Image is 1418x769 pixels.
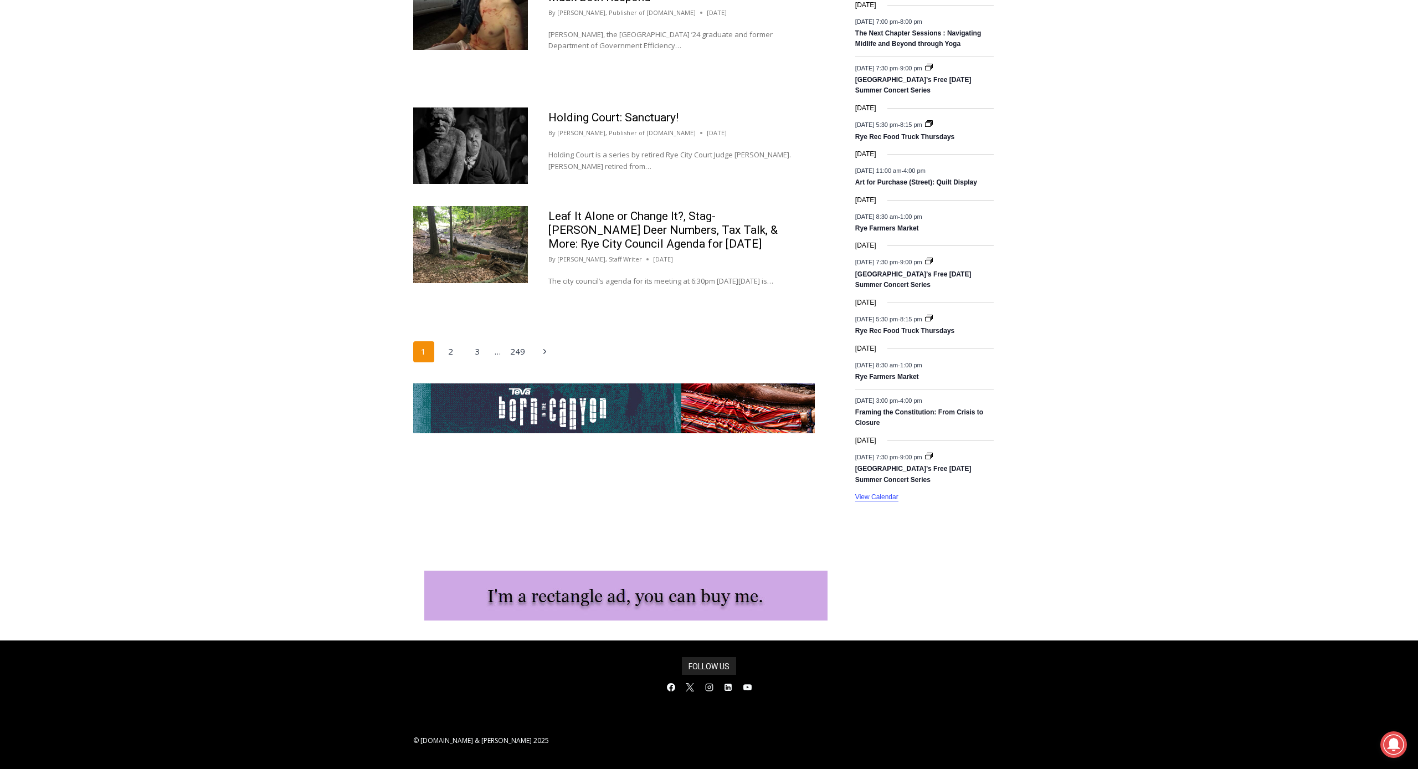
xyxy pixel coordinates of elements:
time: [DATE] [855,195,876,206]
a: Leaf It Alone or Change It?, Stag-[PERSON_NAME] Deer Numbers, Tax Talk, & More: Rye City Council ... [548,209,778,250]
time: - [855,454,924,460]
img: (PHOTO: Deer in the Rye Marshlands Conservancy. File photo. 2017.) [413,206,528,283]
a: [GEOGRAPHIC_DATA]’s Free [DATE] Summer Concert Series [855,270,972,290]
time: [DATE] [855,240,876,251]
span: Open Tues. - Sun. [PHONE_NUMBER] [3,114,109,156]
a: YouTube [739,679,756,695]
span: 8:00 pm [900,18,922,25]
time: - [855,397,922,404]
span: [DATE] 7:00 pm [855,18,898,25]
time: [DATE] [855,435,876,446]
span: 9:00 pm [900,259,922,265]
span: [DATE] 11:00 am [855,167,902,174]
span: 1 [413,341,434,362]
time: - [855,18,922,25]
time: [DATE] [707,128,727,138]
a: X [682,679,698,695]
span: [DATE] 7:30 pm [855,259,898,265]
time: - [855,167,926,174]
span: [DATE] 5:30 pm [855,315,898,322]
span: 8:15 pm [900,121,922,128]
span: 1:00 pm [900,213,922,219]
time: [DATE] [855,298,876,308]
time: - [855,64,924,71]
time: - [855,362,922,368]
a: Rye Rec Food Truck Thursdays [855,133,954,142]
time: [DATE] [855,344,876,354]
span: 8:15 pm [900,315,922,322]
span: 4:00 pm [903,167,926,174]
a: [PERSON_NAME], Publisher of [DOMAIN_NAME] [557,129,696,137]
a: Intern @ [DOMAIN_NAME] [266,107,537,138]
div: Apply Now <> summer and RHS senior internships available [280,1,523,107]
a: Instagram [701,679,717,695]
a: [PERSON_NAME], Publisher of [DOMAIN_NAME] [557,8,696,17]
span: 1:00 pm [900,362,922,368]
span: [DATE] 8:30 am [855,213,898,219]
a: Facebook [662,679,679,695]
p: The city council’s agenda for its meeting at 6:30pm [DATE][DATE] is… [548,275,794,287]
time: [DATE] [707,8,727,18]
span: [DATE] 7:30 pm [855,64,898,71]
p: Holding Court is a series by retired Rye City Court Judge [PERSON_NAME]. [PERSON_NAME] retired from… [548,149,794,172]
a: Open Tues. - Sun. [PHONE_NUMBER] [1,111,111,138]
span: … [495,342,501,361]
time: - [855,315,924,322]
a: 2 [440,341,461,362]
span: By [548,254,556,264]
span: 4:00 pm [900,397,922,404]
a: [PERSON_NAME], Staff Writer [557,255,642,263]
span: [DATE] 5:30 pm [855,121,898,128]
span: By [548,128,556,138]
a: Art for Purchase (Street): Quilt Display [855,178,977,187]
a: Rye Farmers Market [855,373,919,382]
span: By [548,8,556,18]
a: Holding Court: Sanctuary! [548,111,679,124]
span: 9:00 pm [900,454,922,460]
a: Framing the Constitution: From Crisis to Closure [855,408,983,428]
time: - [855,259,924,265]
a: View Calendar [855,493,898,501]
a: Rye Farmers Market [855,224,919,233]
a: Rye Rec Food Truck Thursdays [855,327,954,336]
div: "the precise, almost orchestrated movements of cutting and assembling sushi and [PERSON_NAME] mak... [114,69,157,132]
a: The Next Chapter Sessions : Navigating Midlife and Beyond through Yoga [855,29,981,49]
nav: Page navigation [413,341,815,362]
p: [PERSON_NAME], the [GEOGRAPHIC_DATA] ’24 graduate and former Department of Government Efficiency… [548,29,794,52]
span: [DATE] 7:30 pm [855,454,898,460]
a: [GEOGRAPHIC_DATA]’s Free [DATE] Summer Concert Series [855,76,972,95]
h2: FOLLOW US [682,657,736,675]
time: - [855,213,922,219]
a: [GEOGRAPHIC_DATA]’s Free [DATE] Summer Concert Series [855,465,972,484]
a: 3 [467,341,489,362]
img: (PHOTO: Charles Laughton as Quasimodo in The Hunchback of Notre Dame, 1939. Source: YouTube.) [413,107,528,184]
time: [DATE] [855,149,876,160]
img: I'm a rectangle ad, you can buy me [424,571,828,621]
time: - [855,121,924,128]
span: 9:00 pm [900,64,922,71]
span: [DATE] 8:30 am [855,362,898,368]
span: Intern @ [DOMAIN_NAME] [290,110,513,135]
a: Linkedin [720,679,737,695]
time: [DATE] [653,254,673,264]
time: [DATE] [855,103,876,114]
a: 249 [507,341,528,362]
span: [DATE] 3:00 pm [855,397,898,404]
p: © [DOMAIN_NAME] & [PERSON_NAME] 2025 [413,735,701,746]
